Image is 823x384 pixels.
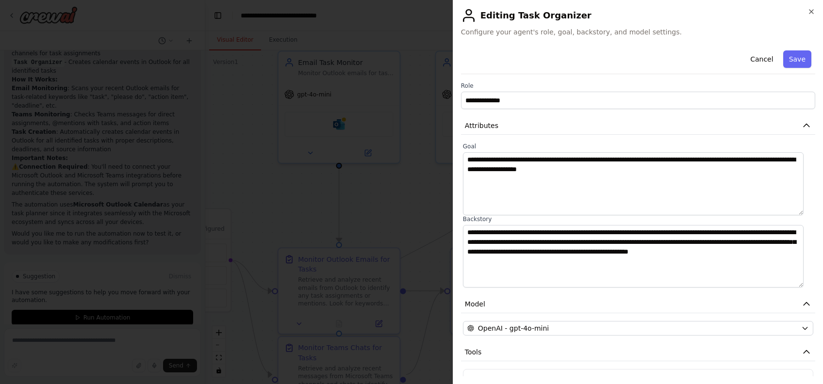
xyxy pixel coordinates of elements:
[478,323,549,333] span: OpenAI - gpt-4o-mini
[461,343,815,361] button: Tools
[744,50,779,68] button: Cancel
[461,27,815,37] span: Configure your agent's role, goal, backstory, and model settings.
[461,82,815,90] label: Role
[463,215,813,223] label: Backstory
[461,295,815,313] button: Model
[463,321,813,336] button: OpenAI - gpt-4o-mini
[465,347,482,357] span: Tools
[465,121,498,130] span: Attributes
[465,299,485,309] span: Model
[783,50,811,68] button: Save
[463,143,813,150] label: Goal
[461,117,815,135] button: Attributes
[461,8,815,23] h2: Editing Task Organizer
